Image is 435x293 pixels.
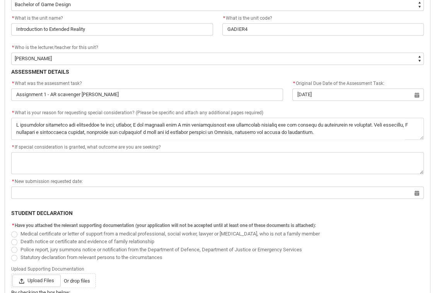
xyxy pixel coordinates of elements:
[12,179,14,184] abbr: required
[11,264,87,273] span: Upload Supporting Documentation
[12,223,14,228] abbr: required
[12,110,14,115] abbr: required
[20,231,320,237] span: Medical certificate or letter of support from a medical professional, social worker, lawyer or [M...
[20,254,162,260] span: Statutory declaration from relevant persons to the circumstances
[12,15,14,21] abbr: required
[11,69,69,75] b: ASSESSMENT DETAILS
[20,247,302,252] span: Police report, jury summons notice or notification from the Department of Defence, Department of ...
[15,45,98,50] span: Who is the lecturer/teacher for this unit?
[293,81,295,86] abbr: required
[222,15,272,21] span: What is the unit code?
[12,81,14,86] abbr: required
[223,15,225,21] abbr: required
[11,110,263,115] span: What is your reason for requesting special consideration? (Please be specific and attach any addi...
[11,15,63,21] span: What is the unit name?
[11,210,73,216] b: STUDENT DECLARATION
[12,45,14,50] abbr: required
[12,144,14,150] abbr: required
[292,81,384,86] span: Original Due Date of the Assessment Task:
[11,179,83,184] span: New submission requested date:
[20,239,154,244] span: Death notice or certificate and evidence of family relationship
[64,277,90,285] span: Or drop files
[11,144,161,150] span: If special consideration is granted, what outcome are you are seeking?
[15,223,316,228] span: Have you attached the relevant supporting documentation (your application will not be accepted un...
[11,81,82,86] span: What was the assessment task?
[12,274,61,287] span: Upload Files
